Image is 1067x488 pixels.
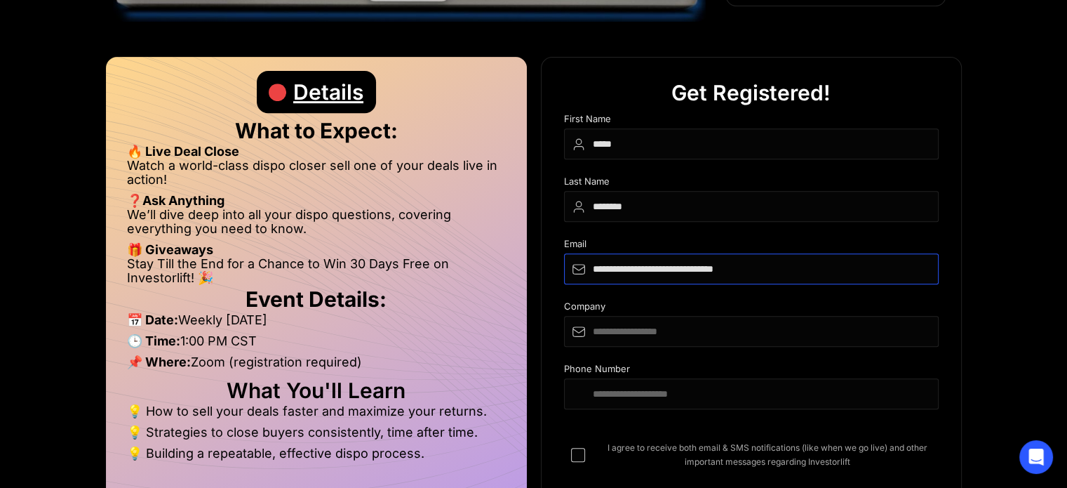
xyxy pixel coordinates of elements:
div: Details [293,71,363,113]
strong: 🕒 Time: [127,334,180,348]
div: First Name [564,114,939,128]
li: 💡 Building a repeatable, effective dispo process. [127,447,506,461]
li: Stay Till the End for a Chance to Win 30 Days Free on Investorlift! 🎉 [127,257,506,285]
strong: ❓Ask Anything [127,193,224,208]
li: 1:00 PM CST [127,334,506,355]
li: Watch a world-class dispo closer sell one of your deals live in action! [127,159,506,194]
li: We’ll dive deep into all your dispo questions, covering everything you need to know. [127,208,506,243]
li: 💡 Strategies to close buyers consistently, time after time. [127,426,506,447]
div: Last Name [564,176,939,191]
div: Get Registered! [671,72,831,114]
strong: 🔥 Live Deal Close [127,144,239,159]
div: Email [564,239,939,253]
strong: 📅 Date: [127,312,178,327]
div: Open Intercom Messenger [1019,440,1053,474]
li: Weekly [DATE] [127,313,506,334]
strong: Event Details: [246,286,387,312]
strong: 🎁 Giveaways [127,242,213,257]
div: Phone Number [564,364,939,378]
span: I agree to receive both email & SMS notifications (like when we go live) and other important mess... [596,441,939,469]
strong: 📌 Where: [127,355,191,369]
strong: What to Expect: [235,118,398,143]
div: Company [564,301,939,316]
li: 💡 How to sell your deals faster and maximize your returns. [127,404,506,426]
h2: What You'll Learn [127,383,506,397]
li: Zoom (registration required) [127,355,506,376]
